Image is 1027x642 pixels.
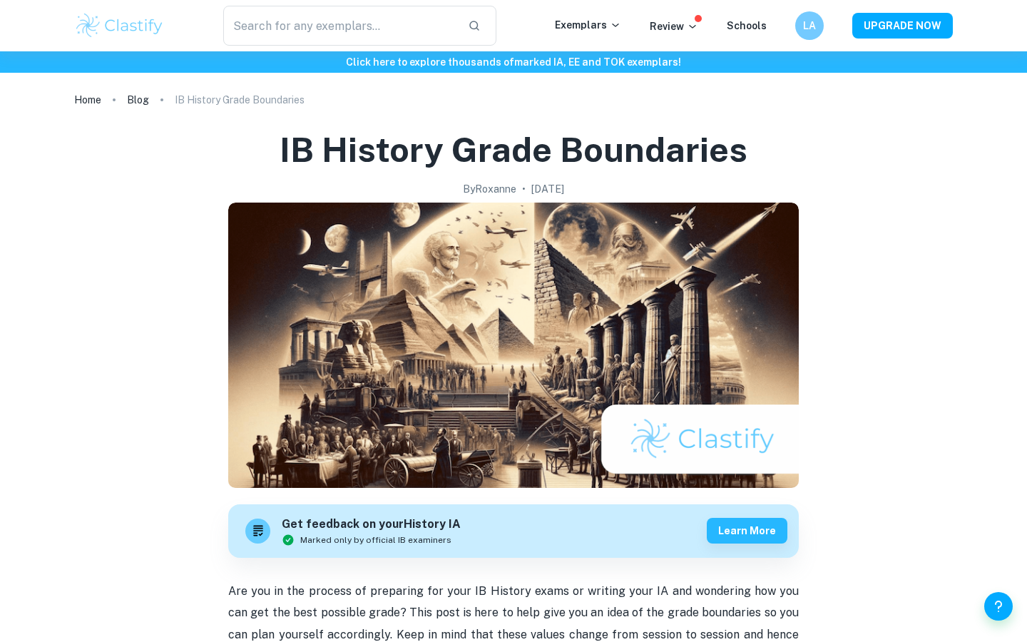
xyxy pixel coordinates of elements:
img: Clastify logo [74,11,165,40]
img: IB History Grade Boundaries cover image [228,203,799,488]
button: Learn more [707,518,787,544]
h6: LA [802,18,818,34]
input: Search for any exemplars... [223,6,456,46]
h1: IB History Grade Boundaries [280,127,747,173]
p: Exemplars [555,17,621,33]
h6: Click here to explore thousands of marked IA, EE and TOK exemplars ! [3,54,1024,70]
button: LA [795,11,824,40]
a: Schools [727,20,767,31]
a: Get feedback on yourHistory IAMarked only by official IB examinersLearn more [228,504,799,558]
button: UPGRADE NOW [852,13,953,39]
a: Home [74,90,101,110]
span: Marked only by official IB examiners [300,534,451,546]
button: Help and Feedback [984,592,1013,621]
p: Review [650,19,698,34]
h2: By Roxanne [463,181,516,197]
p: IB History Grade Boundaries [175,92,305,108]
p: • [522,181,526,197]
h2: [DATE] [531,181,564,197]
h6: Get feedback on your History IA [282,516,461,534]
a: Blog [127,90,149,110]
